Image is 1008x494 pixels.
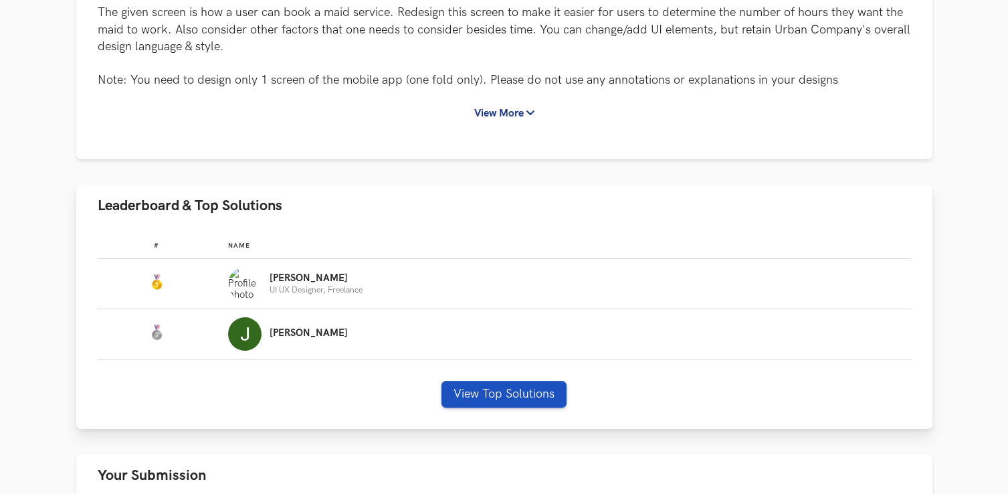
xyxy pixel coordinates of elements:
[98,231,911,359] table: Leaderboard
[228,242,250,250] span: Name
[228,267,262,301] img: Profile photo
[76,185,932,227] button: Leaderboard & Top Solutions
[98,197,282,215] span: Leaderboard & Top Solutions
[76,227,932,429] div: Leaderboard & Top Solutions
[148,274,165,291] img: Gold Medal
[228,317,262,351] img: Profile photo
[270,286,363,295] p: UI UX Designer, Freelance
[98,467,206,485] span: Your Submission
[441,381,567,408] button: View Top Solutions
[154,242,159,250] span: #
[148,325,165,341] img: Silver Medal
[270,328,348,339] p: [PERSON_NAME]
[462,101,546,126] button: View More
[270,273,363,284] p: [PERSON_NAME]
